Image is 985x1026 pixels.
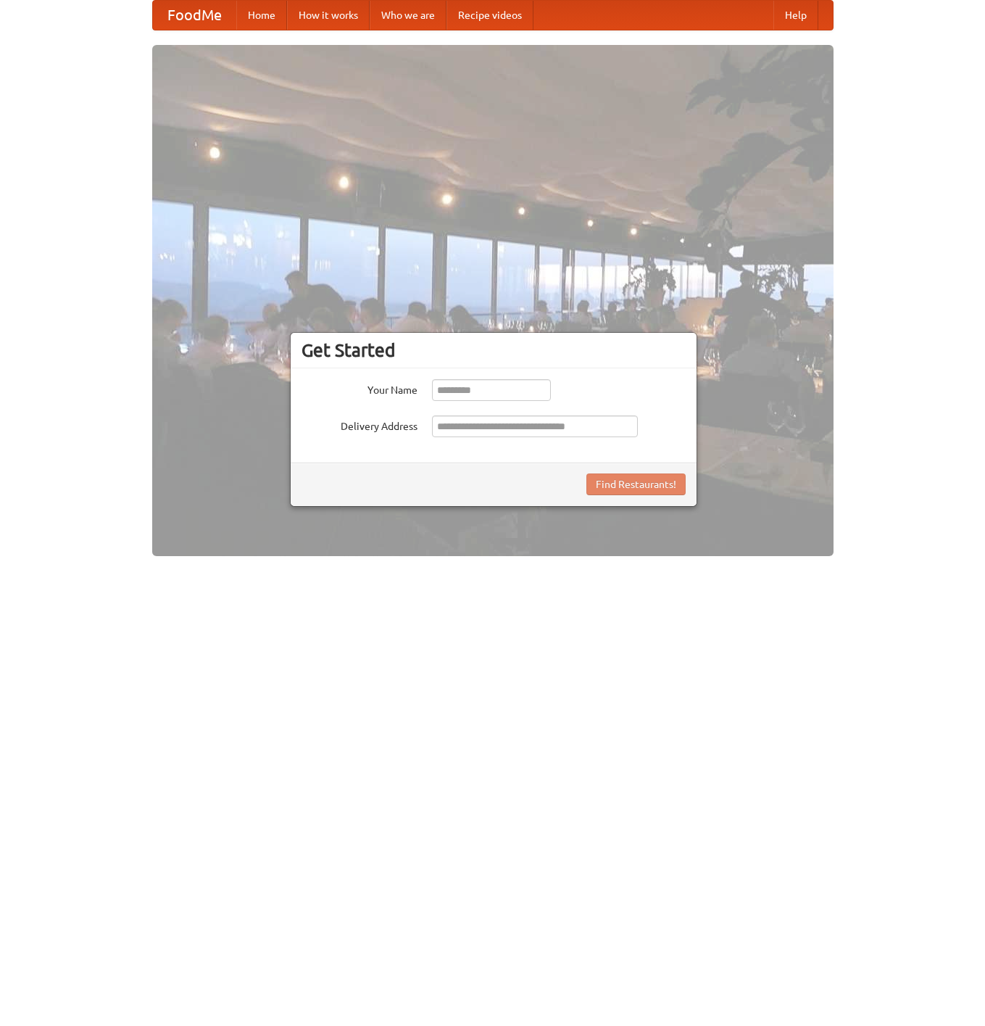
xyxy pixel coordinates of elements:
[586,473,686,495] button: Find Restaurants!
[302,379,417,397] label: Your Name
[446,1,533,30] a: Recipe videos
[302,339,686,361] h3: Get Started
[773,1,818,30] a: Help
[287,1,370,30] a: How it works
[302,415,417,434] label: Delivery Address
[370,1,446,30] a: Who we are
[153,1,236,30] a: FoodMe
[236,1,287,30] a: Home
